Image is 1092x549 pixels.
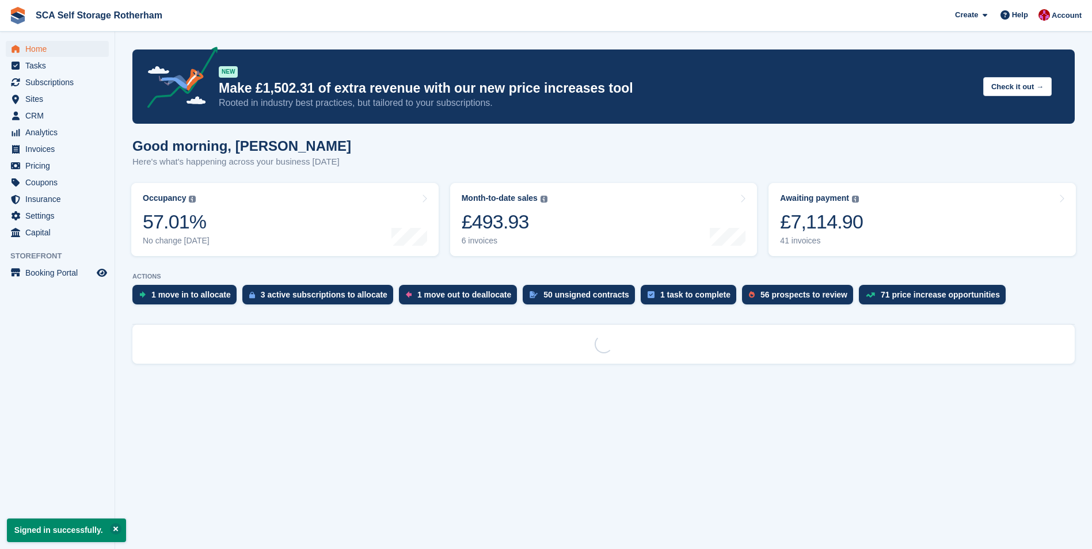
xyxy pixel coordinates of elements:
a: Awaiting payment £7,114.90 41 invoices [768,183,1076,256]
span: Subscriptions [25,74,94,90]
span: Storefront [10,250,115,262]
div: NEW [219,66,238,78]
a: SCA Self Storage Rotherham [31,6,167,25]
a: 1 move out to deallocate [399,285,523,310]
span: Capital [25,224,94,241]
span: Coupons [25,174,94,190]
div: 1 task to complete [660,290,730,299]
span: Sites [25,91,94,107]
a: 71 price increase opportunities [859,285,1011,310]
p: ACTIONS [132,273,1075,280]
img: task-75834270c22a3079a89374b754ae025e5fb1db73e45f91037f5363f120a921f8.svg [648,291,655,298]
span: Booking Portal [25,265,94,281]
div: 57.01% [143,210,210,234]
div: 1 move out to deallocate [417,290,511,299]
img: price_increase_opportunities-93ffe204e8149a01c8c9dc8f82e8f89637d9d84a8eef4429ea346261dce0b2c0.svg [866,292,875,298]
a: menu [6,158,109,174]
span: Help [1012,9,1028,21]
div: Occupancy [143,193,186,203]
div: £493.93 [462,210,547,234]
img: stora-icon-8386f47178a22dfd0bd8f6a31ec36ba5ce8667c1dd55bd0f319d3a0aa187defe.svg [9,7,26,24]
a: 3 active subscriptions to allocate [242,285,399,310]
a: Month-to-date sales £493.93 6 invoices [450,183,758,256]
a: menu [6,124,109,140]
a: 50 unsigned contracts [523,285,641,310]
p: Rooted in industry best practices, but tailored to your subscriptions. [219,97,974,109]
div: 50 unsigned contracts [543,290,629,299]
div: £7,114.90 [780,210,863,234]
span: Insurance [25,191,94,207]
a: menu [6,108,109,124]
span: Create [955,9,978,21]
p: Here's what's happening across your business [DATE] [132,155,351,169]
span: Account [1052,10,1082,21]
span: Pricing [25,158,94,174]
img: icon-info-grey-7440780725fd019a000dd9b08b2336e03edf1995a4989e88bcd33f0948082b44.svg [852,196,859,203]
img: icon-info-grey-7440780725fd019a000dd9b08b2336e03edf1995a4989e88bcd33f0948082b44.svg [541,196,547,203]
a: Preview store [95,266,109,280]
img: move_ins_to_allocate_icon-fdf77a2bb77ea45bf5b3d319d69a93e2d87916cf1d5bf7949dd705db3b84f3ca.svg [139,291,146,298]
a: menu [6,191,109,207]
img: contract_signature_icon-13c848040528278c33f63329250d36e43548de30e8caae1d1a13099fd9432cc5.svg [530,291,538,298]
img: active_subscription_to_allocate_icon-d502201f5373d7db506a760aba3b589e785aa758c864c3986d89f69b8ff3... [249,291,255,299]
img: prospect-51fa495bee0391a8d652442698ab0144808aea92771e9ea1ae160a38d050c398.svg [749,291,755,298]
div: Awaiting payment [780,193,849,203]
span: Home [25,41,94,57]
a: menu [6,58,109,74]
a: 56 prospects to review [742,285,859,310]
div: 71 price increase opportunities [881,290,1000,299]
div: Month-to-date sales [462,193,538,203]
p: Signed in successfully. [7,518,126,542]
a: menu [6,174,109,190]
a: menu [6,141,109,157]
a: menu [6,224,109,241]
a: 1 move in to allocate [132,285,242,310]
div: 3 active subscriptions to allocate [261,290,387,299]
img: move_outs_to_deallocate_icon-f764333ba52eb49d3ac5e1228854f67142a1ed5810a6f6cc68b1a99e826820c5.svg [406,291,412,298]
div: 1 move in to allocate [151,290,231,299]
p: Make £1,502.31 of extra revenue with our new price increases tool [219,80,974,97]
img: price-adjustments-announcement-icon-8257ccfd72463d97f412b2fc003d46551f7dbcb40ab6d574587a9cd5c0d94... [138,47,218,112]
img: icon-info-grey-7440780725fd019a000dd9b08b2336e03edf1995a4989e88bcd33f0948082b44.svg [189,196,196,203]
div: 41 invoices [780,236,863,246]
div: 56 prospects to review [760,290,847,299]
span: Tasks [25,58,94,74]
a: menu [6,208,109,224]
a: menu [6,91,109,107]
a: menu [6,41,109,57]
a: menu [6,265,109,281]
div: No change [DATE] [143,236,210,246]
div: 6 invoices [462,236,547,246]
button: Check it out → [983,77,1052,96]
span: CRM [25,108,94,124]
h1: Good morning, [PERSON_NAME] [132,138,351,154]
a: 1 task to complete [641,285,742,310]
span: Invoices [25,141,94,157]
a: Occupancy 57.01% No change [DATE] [131,183,439,256]
span: Settings [25,208,94,224]
img: Thomas Webb [1038,9,1050,21]
a: menu [6,74,109,90]
span: Analytics [25,124,94,140]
